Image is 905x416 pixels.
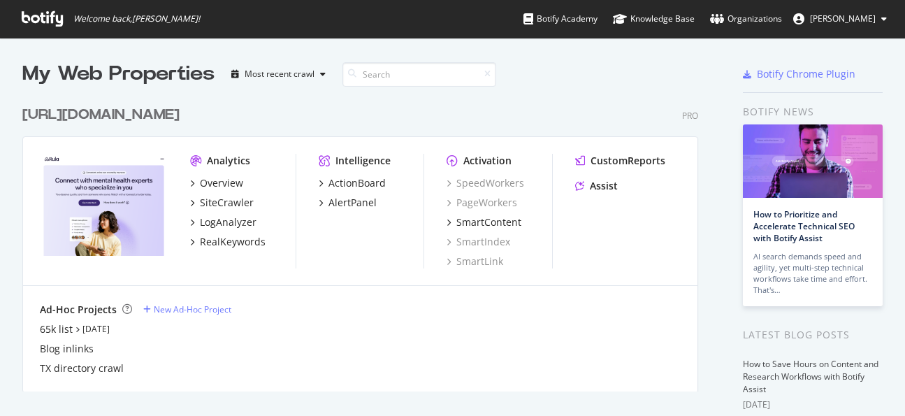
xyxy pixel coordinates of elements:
[447,196,517,210] a: PageWorkers
[73,13,200,24] span: Welcome back, [PERSON_NAME] !
[328,196,377,210] div: AlertPanel
[682,110,698,122] div: Pro
[335,154,391,168] div: Intelligence
[591,154,665,168] div: CustomReports
[22,60,215,88] div: My Web Properties
[447,235,510,249] a: SmartIndex
[757,67,855,81] div: Botify Chrome Plugin
[143,303,231,315] a: New Ad-Hoc Project
[743,358,878,395] a: How to Save Hours on Content and Research Workflows with Botify Assist
[575,154,665,168] a: CustomReports
[456,215,521,229] div: SmartContent
[782,8,898,30] button: [PERSON_NAME]
[22,105,185,125] a: [URL][DOMAIN_NAME]
[40,322,73,336] a: 65k list
[613,12,695,26] div: Knowledge Base
[810,13,876,24] span: Nick Schurk
[22,88,709,392] div: grid
[190,196,254,210] a: SiteCrawler
[753,208,855,244] a: How to Prioritize and Accelerate Technical SEO with Botify Assist
[190,235,266,249] a: RealKeywords
[190,176,243,190] a: Overview
[590,179,618,193] div: Assist
[319,176,386,190] a: ActionBoard
[710,12,782,26] div: Organizations
[463,154,512,168] div: Activation
[200,215,256,229] div: LogAnalyzer
[743,399,883,411] div: [DATE]
[226,63,331,85] button: Most recent crawl
[154,303,231,315] div: New Ad-Hoc Project
[40,361,124,375] a: TX directory crawl
[40,303,117,317] div: Ad-Hoc Projects
[319,196,377,210] a: AlertPanel
[753,251,872,296] div: AI search demands speed and agility, yet multi-step technical workflows take time and effort. Tha...
[743,104,883,120] div: Botify news
[328,176,386,190] div: ActionBoard
[447,176,524,190] a: SpeedWorkers
[575,179,618,193] a: Assist
[207,154,250,168] div: Analytics
[200,176,243,190] div: Overview
[743,67,855,81] a: Botify Chrome Plugin
[200,235,266,249] div: RealKeywords
[342,62,496,87] input: Search
[447,254,503,268] a: SmartLink
[523,12,598,26] div: Botify Academy
[743,124,883,198] img: How to Prioritize and Accelerate Technical SEO with Botify Assist
[40,342,94,356] a: Blog inlinks
[447,215,521,229] a: SmartContent
[22,105,180,125] div: [URL][DOMAIN_NAME]
[200,196,254,210] div: SiteCrawler
[245,70,314,78] div: Most recent crawl
[743,327,883,343] div: Latest Blog Posts
[190,215,256,229] a: LogAnalyzer
[40,154,168,257] img: https://www.rula.com/
[82,323,110,335] a: [DATE]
